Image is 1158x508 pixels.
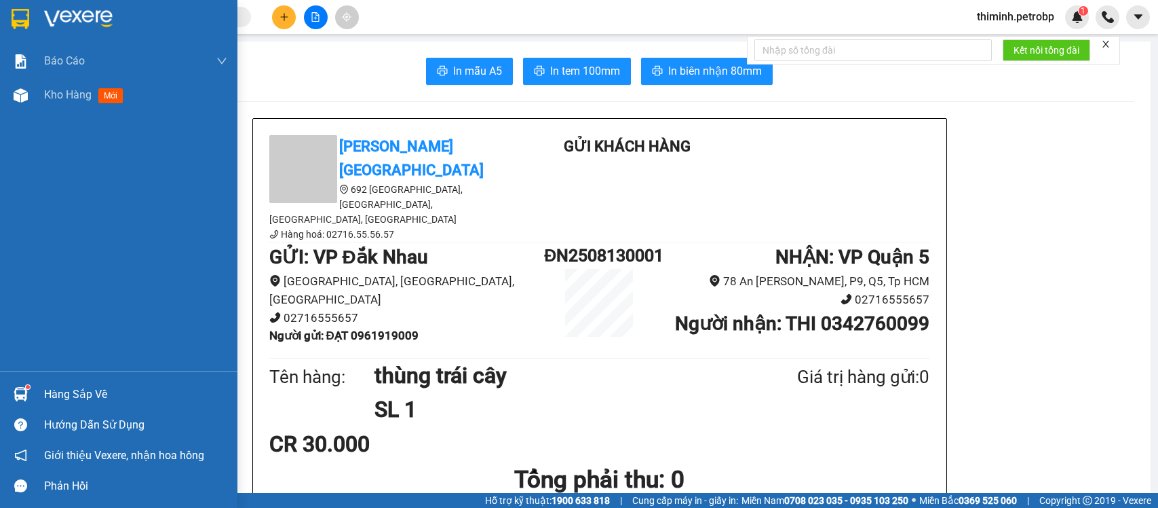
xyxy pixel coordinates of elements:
button: file-add [304,5,328,29]
span: Miền Nam [741,493,908,508]
span: phone [841,293,852,305]
button: printerIn biên nhận 80mm [641,58,773,85]
button: Kết nối tổng đài [1003,39,1090,61]
button: plus [272,5,296,29]
button: aim [335,5,359,29]
div: Hàng sắp về [44,384,227,405]
strong: 0708 023 035 - 0935 103 250 [784,495,908,506]
span: environment [339,185,349,194]
span: printer [534,65,545,78]
span: Hỗ trợ kỹ thuật: [485,493,610,508]
div: CR 30.000 [269,427,487,461]
span: environment [269,275,281,287]
input: Nhập số tổng đài [754,39,992,61]
span: In mẫu A5 [453,62,502,79]
sup: 1 [1079,6,1088,16]
h1: SL 1 [374,393,731,427]
div: Giá trị hàng gửi: 0 [731,363,929,391]
span: printer [437,65,448,78]
img: logo-vxr [12,9,29,29]
img: warehouse-icon [14,387,28,401]
li: 78 An [PERSON_NAME], P9, Q5, Tp HCM [655,272,930,291]
span: ⚪️ [912,498,916,503]
span: Miền Bắc [919,493,1017,508]
span: caret-down [1132,11,1144,23]
img: phone-icon [1102,11,1114,23]
span: printer [652,65,663,78]
span: down [216,56,227,67]
img: icon-new-feature [1071,11,1083,23]
button: printerIn mẫu A5 [426,58,513,85]
b: Gửi khách hàng [564,138,691,155]
button: printerIn tem 100mm [523,58,631,85]
span: environment [709,275,720,287]
b: Người nhận : THI 0342760099 [675,312,929,335]
span: notification [14,449,27,462]
span: | [620,493,622,508]
span: Kho hàng [44,88,92,101]
h1: Tổng phải thu: 0 [269,461,930,498]
span: thiminh.petrobp [966,8,1065,25]
div: Tên hàng: [269,363,375,391]
div: Hướng dẫn sử dụng [44,415,227,435]
span: mới [98,88,123,103]
b: GỬI : VP Đắk Nhau [269,246,428,268]
li: 02716555657 [655,291,930,309]
span: message [14,479,27,492]
span: Báo cáo [44,52,85,69]
span: Cung cấp máy in - giấy in: [632,493,738,508]
strong: 0369 525 060 [959,495,1017,506]
strong: 1900 633 818 [552,495,610,506]
span: | [1027,493,1029,508]
span: phone [269,312,281,323]
h1: thùng trái cây [374,359,731,393]
b: Người gửi : ĐẠT 0961919009 [269,329,419,342]
h1: ĐN2508130001 [544,242,654,269]
span: plus [279,12,289,22]
span: phone [269,230,279,239]
span: aim [342,12,351,22]
span: In tem 100mm [550,62,620,79]
img: solution-icon [14,54,28,69]
span: question-circle [14,418,27,431]
li: Hàng hoá: 02716.55.56.57 [269,227,514,242]
span: 1 [1081,6,1085,16]
b: NHẬN : VP Quận 5 [775,246,929,268]
img: warehouse-icon [14,88,28,103]
span: close [1101,39,1111,49]
li: 02716555657 [269,309,545,327]
span: copyright [1083,496,1092,505]
span: In biên nhận 80mm [668,62,762,79]
li: 692 [GEOGRAPHIC_DATA], [GEOGRAPHIC_DATA], [GEOGRAPHIC_DATA], [GEOGRAPHIC_DATA] [269,182,514,227]
b: [PERSON_NAME][GEOGRAPHIC_DATA] [339,138,484,179]
div: Phản hồi [44,476,227,496]
span: Kết nối tổng đài [1014,43,1079,58]
span: Giới thiệu Vexere, nhận hoa hồng [44,447,204,464]
button: caret-down [1126,5,1150,29]
sup: 1 [26,385,30,389]
li: [GEOGRAPHIC_DATA], [GEOGRAPHIC_DATA], [GEOGRAPHIC_DATA] [269,272,545,308]
span: file-add [311,12,320,22]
